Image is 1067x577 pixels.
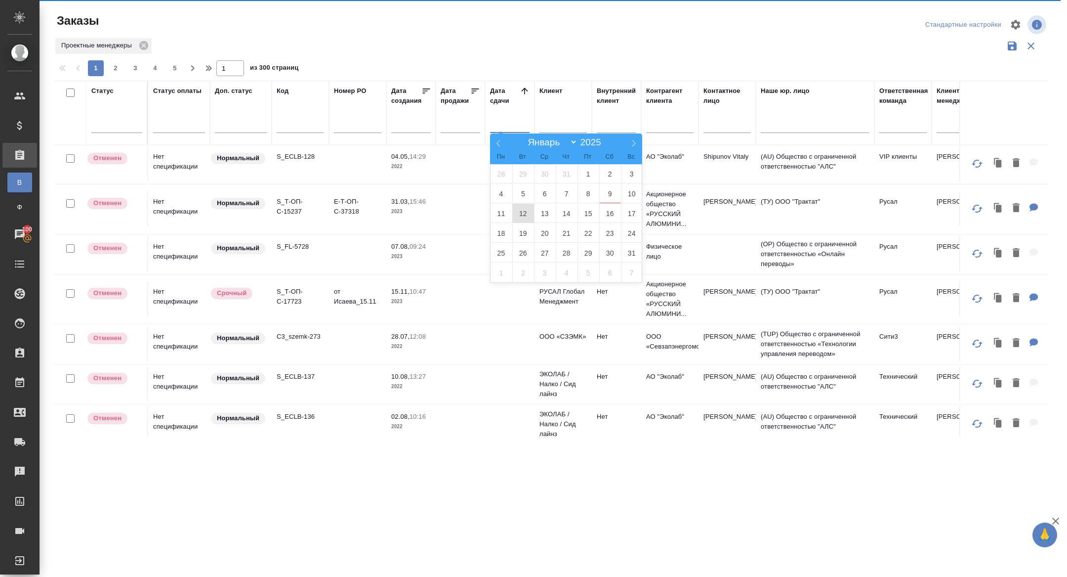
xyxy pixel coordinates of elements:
[620,154,642,160] span: Вс
[512,263,534,282] span: Сентябрь 2, 2025
[874,367,932,401] td: Технический
[2,222,37,247] a: 100
[698,282,756,316] td: [PERSON_NAME]
[932,192,989,226] td: [PERSON_NAME]
[391,162,431,172] p: 2022
[1008,333,1025,354] button: Удалить
[86,372,142,385] div: Выставляет КМ после отмены со стороны клиента. Если уже после запуска – КМ пишет ПМу про отмену, ...
[210,152,267,165] div: Статус по умолчанию для стандартных заказов
[534,223,556,243] span: Август 20, 2025
[932,147,989,181] td: [PERSON_NAME]
[410,153,426,160] p: 14:29
[277,197,324,217] p: S_Т-ОП-С-15237
[539,332,587,342] p: ООО «СЗЭМК»
[756,192,874,226] td: (ТУ) ООО "Трактат"
[577,154,599,160] span: Пт
[61,41,135,50] p: Проектные менеджеры
[148,147,210,181] td: Нет спецификации
[148,237,210,271] td: Нет спецификации
[646,332,694,352] p: ООО «Севзапэнергомонтажкомплект»
[512,154,533,160] span: Вт
[277,86,288,96] div: Код
[761,86,810,96] div: Наше юр. лицо
[646,152,694,162] p: АО "Эколаб"
[512,243,534,263] span: Август 26, 2025
[410,413,426,420] p: 10:16
[989,373,1008,394] button: Клонировать
[210,412,267,425] div: Статус по умолчанию для стандартных заказов
[1008,373,1025,394] button: Удалить
[277,152,324,162] p: S_ECLB-128
[556,263,577,282] span: Сентябрь 4, 2025
[965,372,989,396] button: Обновить
[277,242,324,252] p: S_FL-5728
[577,204,599,223] span: Август 15, 2025
[55,38,152,54] div: Проектные менеджеры
[965,332,989,355] button: Обновить
[599,223,621,243] span: Август 23, 2025
[556,184,577,203] span: Август 7, 2025
[539,86,562,96] div: Клиент
[756,282,874,316] td: (ТУ) ООО "Трактат"
[556,243,577,263] span: Август 28, 2025
[539,369,587,399] p: ЭКОЛАБ / Налко / Сид лайнз
[989,198,1008,219] button: Клонировать
[756,324,874,364] td: (TUP) Общество с ограниченной ответственностью «Технологии управления переводом»
[534,243,556,263] span: Август 27, 2025
[512,223,534,243] span: Август 19, 2025
[491,204,512,223] span: Август 11, 2025
[86,332,142,345] div: Выставляет КМ после отмены со стороны клиента. Если уже после запуска – КМ пишет ПМу про отмену, ...
[556,164,577,183] span: Июль 31, 2025
[491,243,512,263] span: Август 25, 2025
[93,288,122,298] p: Отменен
[932,282,989,316] td: [PERSON_NAME]
[932,407,989,442] td: [PERSON_NAME]
[597,86,636,106] div: Внутренний клиент
[391,86,421,106] div: Дата создания
[646,412,694,422] p: АО "Эколаб"
[334,86,366,96] div: Номер PO
[756,407,874,442] td: (AU) Общество с ограниченной ответственностью "АЛС"
[16,224,39,234] span: 100
[512,204,534,223] span: Август 12, 2025
[1008,288,1025,309] button: Удалить
[874,237,932,271] td: Русал
[217,333,259,343] p: Нормальный
[534,184,556,203] span: Август 6, 2025
[277,412,324,422] p: S_ECLB-136
[646,279,694,319] p: Акционерное общество «РУССКИЙ АЛЮМИНИ...
[556,204,577,223] span: Август 14, 2025
[965,287,989,311] button: Обновить
[534,204,556,223] span: Август 13, 2025
[577,263,599,282] span: Сентябрь 5, 2025
[277,287,324,307] p: S_Т-ОП-С-17723
[108,60,123,76] button: 2
[148,367,210,401] td: Нет спецификации
[250,62,298,76] span: из 300 страниц
[1032,523,1057,547] button: 🙏
[599,164,621,183] span: Август 2, 2025
[391,382,431,392] p: 2022
[391,153,410,160] p: 04.05,
[491,263,512,282] span: Сентябрь 1, 2025
[7,197,32,217] a: Ф
[391,198,410,205] p: 31.03,
[1003,37,1022,55] button: Сохранить фильтры
[210,372,267,385] div: Статус по умолчанию для стандартных заказов
[989,333,1008,354] button: Клонировать
[874,327,932,361] td: Сити3
[523,136,577,148] select: Month
[86,287,142,300] div: Выставляет КМ после отмены со стороны клиента. Если уже после запуска – КМ пишет ПМу про отмену, ...
[932,367,989,401] td: [PERSON_NAME]
[210,197,267,210] div: Статус по умолчанию для стандартных заказов
[1036,525,1053,545] span: 🙏
[698,192,756,226] td: [PERSON_NAME]
[621,263,643,282] span: Сентябрь 7, 2025
[93,198,122,208] p: Отменен
[329,282,386,316] td: от Исаева_15.11
[329,192,386,226] td: Е-Т-ОП-С-37318
[277,372,324,382] p: S_ECLB-137
[599,204,621,223] span: Август 16, 2025
[539,287,587,307] p: РУСАЛ Глобал Менеджмент
[93,333,122,343] p: Отменен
